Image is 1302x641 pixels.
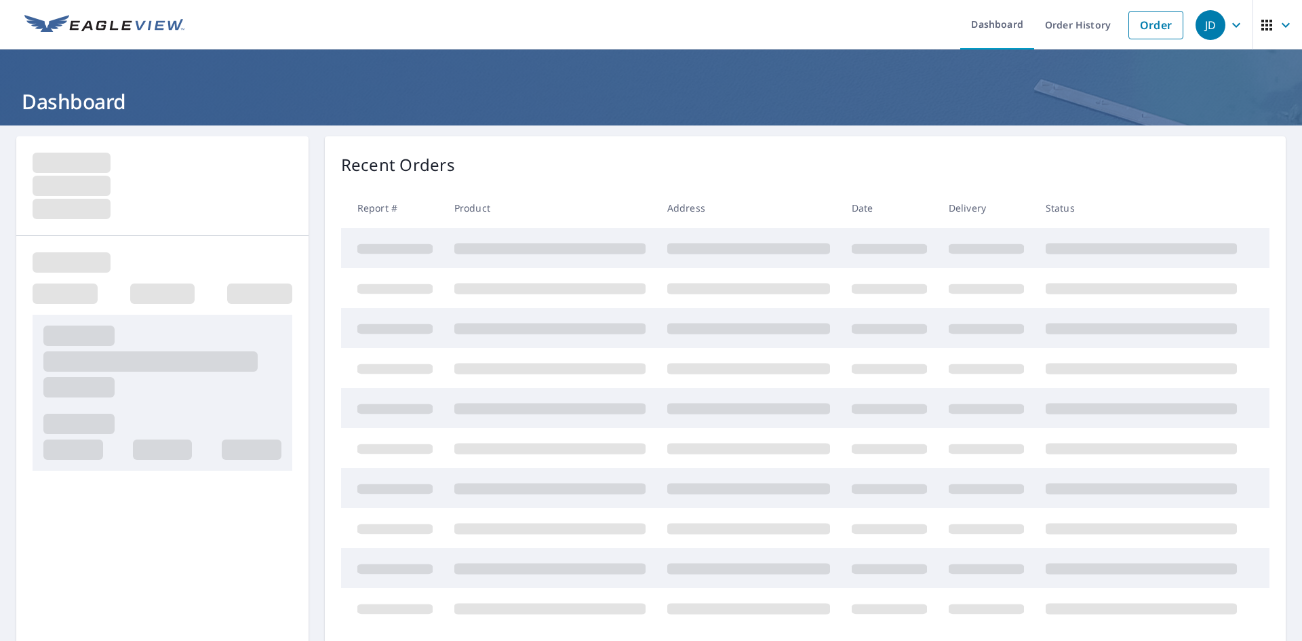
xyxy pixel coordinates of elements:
th: Address [656,188,841,228]
img: EV Logo [24,15,184,35]
a: Order [1128,11,1183,39]
th: Report # [341,188,443,228]
th: Date [841,188,938,228]
th: Status [1035,188,1248,228]
div: JD [1196,10,1225,40]
h1: Dashboard [16,88,1286,115]
th: Delivery [938,188,1035,228]
th: Product [443,188,656,228]
p: Recent Orders [341,153,455,177]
